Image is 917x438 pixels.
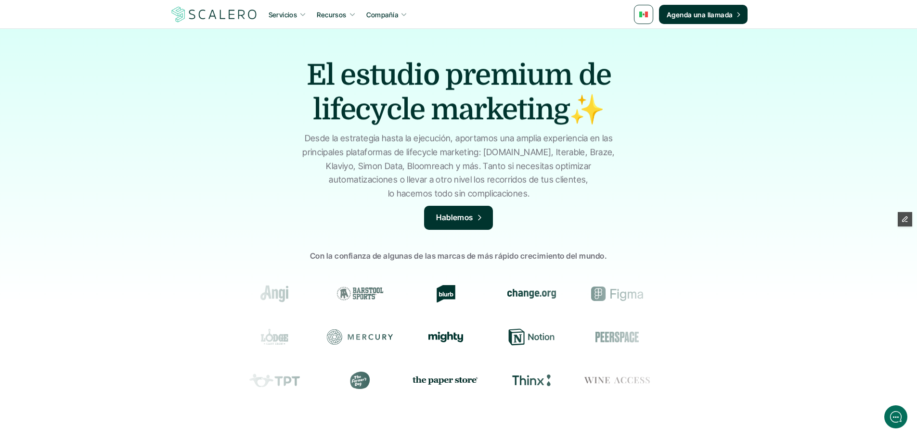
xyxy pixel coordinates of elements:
img: the paper store [413,374,479,386]
div: The Farmer's Dog [327,372,393,389]
div: Lodge Cast Iron [241,328,308,346]
p: Agenda una llamada [667,10,733,20]
p: Servicios [269,10,297,20]
img: Groome [680,288,726,299]
p: Desde la estrategia hasta la ejecución, aportamos una amplia experiencia en las principales plata... [302,132,615,201]
a: Agenda una llamada [659,5,748,24]
div: Teachers Pay Teachers [241,372,308,389]
a: Hablemos [424,206,493,230]
p: Recursos [317,10,346,20]
div: Figma [584,285,650,302]
span: New conversation [62,133,116,141]
p: Compañía [366,10,398,20]
div: Wine Access [584,372,650,389]
div: Prose [670,372,736,389]
img: Scalero company logo [170,5,258,24]
a: Scalero company logo [170,6,258,23]
div: Blurb [413,285,479,302]
button: Edit Framer Content [898,212,912,226]
h2: Let us know if we can help with lifecycle marketing. [14,64,178,110]
p: Hablemos [436,212,473,224]
div: Mighty Networks [413,332,479,342]
span: We run on Gist [80,336,122,342]
div: Mercury [327,328,393,346]
h1: Hi! Welcome to Scalero. [14,47,178,62]
div: Angi [241,285,308,302]
div: change.org [498,285,565,302]
div: Peerspace [584,328,650,346]
div: Barstool [327,285,393,302]
div: Resy [670,328,736,346]
div: Notion [498,328,565,346]
h1: El estudio premium de lifecycle marketing✨ [290,58,627,127]
div: Thinx [498,372,565,389]
iframe: gist-messenger-bubble-iframe [884,405,907,428]
button: New conversation [15,127,178,147]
